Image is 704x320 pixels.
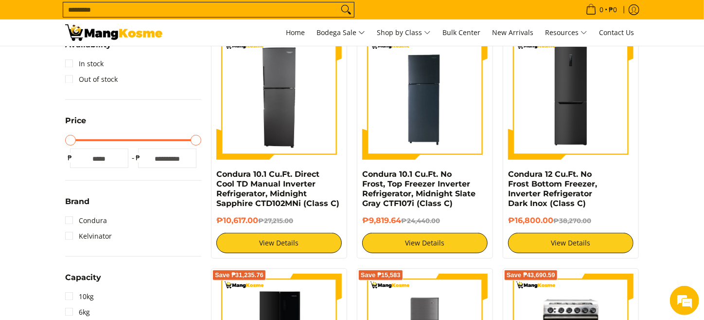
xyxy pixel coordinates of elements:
span: ₱ [133,153,143,163]
span: 0 [598,6,605,13]
h6: ₱9,819.64 [362,216,488,226]
del: ₱24,440.00 [401,217,440,225]
nav: Main Menu [172,19,639,46]
span: Save ₱43,690.59 [507,272,555,278]
a: In stock [65,56,104,72]
span: Price [65,117,86,125]
a: Resources [540,19,592,46]
a: Condura 12 Cu.Ft. No Frost Bottom Freezer, Inverter Refrigerator Dark Inox (Class C) [508,169,597,208]
del: ₱38,270.00 [553,217,591,225]
a: View Details [362,233,488,253]
span: Brand [65,198,89,206]
a: Contact Us [594,19,639,46]
a: Bulk Center [438,19,485,46]
span: Home [286,28,305,37]
a: Home [281,19,310,46]
img: Class C Home &amp; Business Appliances: Up to 70% Off l Mang Kosme [65,24,162,41]
a: 10kg [65,289,94,304]
button: Search [338,2,354,17]
span: Resources [545,27,587,39]
a: Kelvinator [65,228,112,244]
span: Bodega Sale [317,27,365,39]
a: Condura 10.1 Cu.Ft. Direct Cool TD Manual Inverter Refrigerator, Midnight Sapphire CTD102MNi (Cla... [216,169,339,208]
img: Condura 10.1 Cu.Ft. No Frost, Top Freezer Inverter Refrigerator, Midnight Slate Gray CTF107i (Cla... [362,34,488,160]
span: Capacity [65,274,101,282]
h6: ₱10,617.00 [216,216,342,226]
span: Save ₱15,583 [361,272,401,278]
summary: Open [65,198,89,213]
a: View Details [216,233,342,253]
del: ₱27,215.00 [258,217,293,225]
summary: Open [65,274,101,289]
span: Bulk Center [442,28,480,37]
a: Condura 10.1 Cu.Ft. No Frost, Top Freezer Inverter Refrigerator, Midnight Slate Gray CTF107i (Cla... [362,169,475,208]
span: • [583,4,620,15]
summary: Open [65,41,111,56]
img: Condura 10.1 Cu.Ft. Direct Cool TD Manual Inverter Refrigerator, Midnight Sapphire CTD102MNi (Cla... [216,34,342,160]
a: View Details [508,233,634,253]
span: ₱ [65,153,75,163]
img: condura-no-frost-inverter-bottom-freezer-refrigerator-9-cubic-feet-class-c-mang-kosme [508,34,634,160]
a: Condura [65,213,107,228]
span: Save ₱31,235.76 [215,272,264,278]
span: Contact Us [599,28,634,37]
a: Out of stock [65,72,118,87]
span: New Arrivals [492,28,533,37]
summary: Open [65,117,86,132]
h6: ₱16,800.00 [508,216,634,226]
a: Bodega Sale [312,19,370,46]
span: Shop by Class [377,27,431,39]
span: Availability [65,41,111,49]
a: New Arrivals [487,19,538,46]
span: ₱0 [607,6,618,13]
a: Shop by Class [372,19,436,46]
a: 6kg [65,304,90,320]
